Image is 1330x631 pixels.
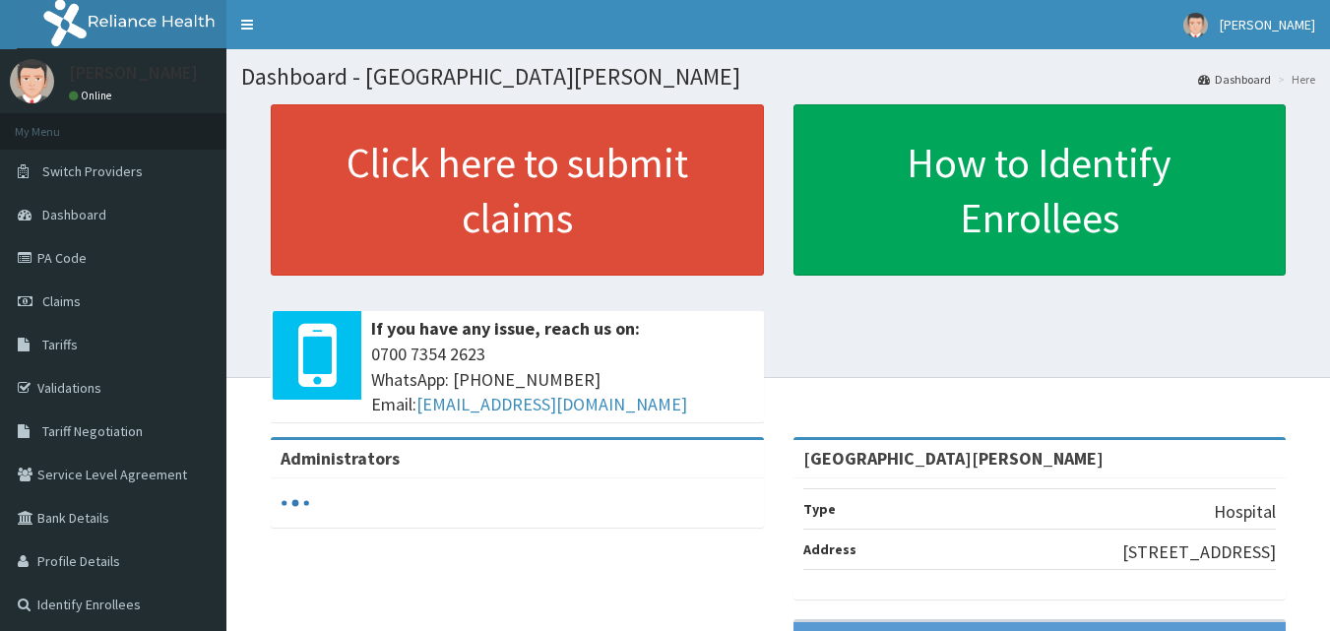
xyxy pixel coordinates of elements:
[1214,499,1276,525] p: Hospital
[42,422,143,440] span: Tariff Negotiation
[281,447,400,470] b: Administrators
[1198,71,1271,88] a: Dashboard
[42,162,143,180] span: Switch Providers
[793,104,1287,276] a: How to Identify Enrollees
[271,104,764,276] a: Click here to submit claims
[1273,71,1315,88] li: Here
[241,64,1315,90] h1: Dashboard - [GEOGRAPHIC_DATA][PERSON_NAME]
[42,292,81,310] span: Claims
[803,447,1104,470] strong: [GEOGRAPHIC_DATA][PERSON_NAME]
[69,64,198,82] p: [PERSON_NAME]
[1122,539,1276,565] p: [STREET_ADDRESS]
[10,59,54,103] img: User Image
[1220,16,1315,33] span: [PERSON_NAME]
[803,540,856,558] b: Address
[69,89,116,102] a: Online
[42,336,78,353] span: Tariffs
[371,317,640,340] b: If you have any issue, reach us on:
[371,342,754,417] span: 0700 7354 2623 WhatsApp: [PHONE_NUMBER] Email:
[803,500,836,518] b: Type
[42,206,106,223] span: Dashboard
[281,488,310,518] svg: audio-loading
[1183,13,1208,37] img: User Image
[416,393,687,415] a: [EMAIL_ADDRESS][DOMAIN_NAME]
